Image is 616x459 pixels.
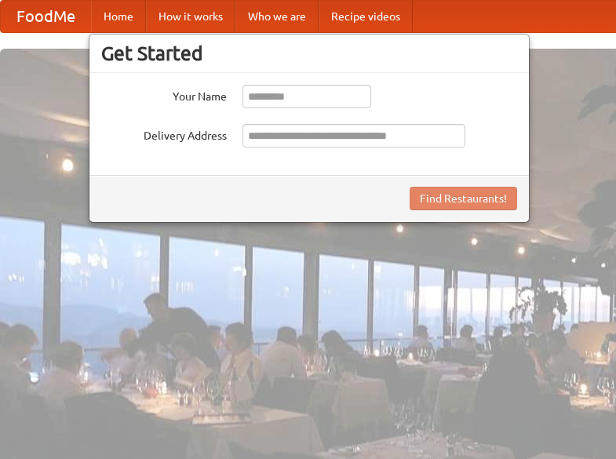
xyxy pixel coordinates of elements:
[101,85,227,104] label: Your Name
[235,1,319,32] a: Who we are
[319,1,413,32] a: Recipe videos
[1,1,91,32] a: FoodMe
[101,42,517,65] h3: Get Started
[146,1,235,32] a: How it works
[410,187,517,210] button: Find Restaurants!
[91,1,146,32] a: Home
[101,124,227,144] label: Delivery Address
